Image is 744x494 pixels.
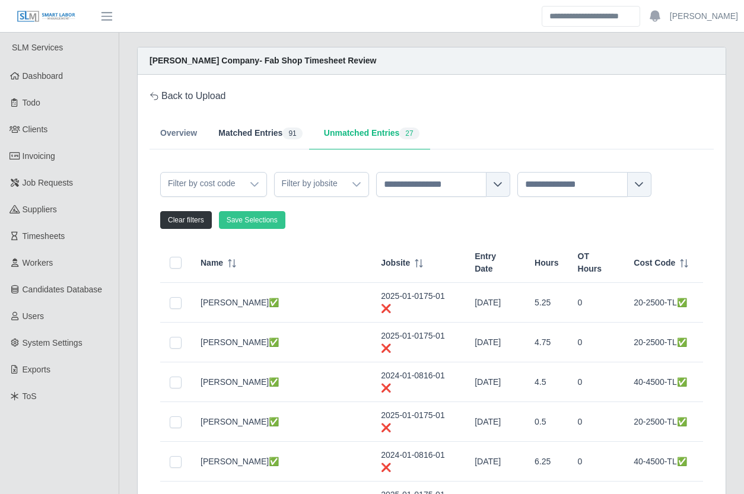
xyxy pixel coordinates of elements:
span: ✅ [269,457,279,466]
td: 6.25 [525,442,568,482]
span: Job Requests [23,178,74,187]
td: 4.75 [525,323,568,362]
span: ❌ [381,423,391,432]
td: 0 [568,323,625,362]
span: Dashboard [23,71,63,81]
span: ✅ [677,337,687,347]
strong: [PERSON_NAME] Company- Fab Shop Timesheet Review [150,56,376,65]
td: [PERSON_NAME] [191,362,371,402]
span: Invoicing [23,151,55,161]
button: Overview [150,117,208,149]
span: ❌ [381,463,391,472]
img: SLM Logo [17,10,76,23]
td: 0.5 [525,402,568,442]
button: Clear filters [160,211,212,229]
span: Clients [23,125,48,134]
td: 0 [568,283,625,323]
span: Filter by cost code [161,173,243,196]
input: Search [542,6,640,27]
td: 0 [568,402,625,442]
td: [PERSON_NAME] [191,402,371,442]
td: [DATE] [465,442,525,482]
span: System Settings [23,338,82,348]
td: 20-2500-TL [624,283,703,323]
td: 0 [568,362,625,402]
span: ToS [23,391,37,401]
span: ❌ [381,383,391,393]
a: Back to Upload [150,89,226,103]
span: 91 [282,128,302,139]
span: Cost Code [634,257,675,269]
td: 40-4500-TL [624,362,703,402]
span: ✅ [269,298,279,307]
td: 2024-01-0816-01 [371,362,465,402]
span: ✅ [677,457,687,466]
button: Unmatched Entries [313,117,430,149]
span: Exports [23,365,50,374]
a: [PERSON_NAME] [670,10,738,23]
span: ✅ [269,417,279,426]
button: Save Selections [219,211,285,229]
span: ❌ [381,343,391,353]
span: Suppliers [23,205,57,214]
td: 2024-01-0816-01 [371,442,465,482]
span: Jobsite [381,257,410,269]
span: ❌ [381,304,391,313]
span: Users [23,311,44,321]
span: Timesheets [23,231,65,241]
td: 4.5 [525,362,568,402]
td: 40-4500-TL [624,442,703,482]
span: Hours [535,257,558,269]
span: ✅ [677,298,687,307]
span: ✅ [677,377,687,387]
td: 20-2500-TL [624,402,703,442]
span: 27 [399,128,419,139]
span: ✅ [269,337,279,347]
td: 2025-01-0175-01 [371,402,465,442]
td: [DATE] [465,362,525,402]
td: [DATE] [465,283,525,323]
td: 0 [568,442,625,482]
td: [PERSON_NAME] [191,283,371,323]
td: 2025-01-0175-01 [371,283,465,323]
span: SLM Services [12,43,63,52]
span: Filter by jobsite [275,173,345,196]
td: 20-2500-TL [624,323,703,362]
span: Entry Date [475,250,516,275]
span: OT Hours [578,250,615,275]
span: Workers [23,258,53,267]
td: 5.25 [525,283,568,323]
td: [DATE] [465,323,525,362]
span: Todo [23,98,40,107]
td: [DATE] [465,402,525,442]
span: Candidates Database [23,285,103,294]
td: 2025-01-0175-01 [371,323,465,362]
span: ✅ [677,417,687,426]
span: ✅ [269,377,279,387]
span: Name [201,257,223,269]
td: [PERSON_NAME] [191,442,371,482]
button: Matched Entries [208,117,313,149]
td: [PERSON_NAME] [191,323,371,362]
